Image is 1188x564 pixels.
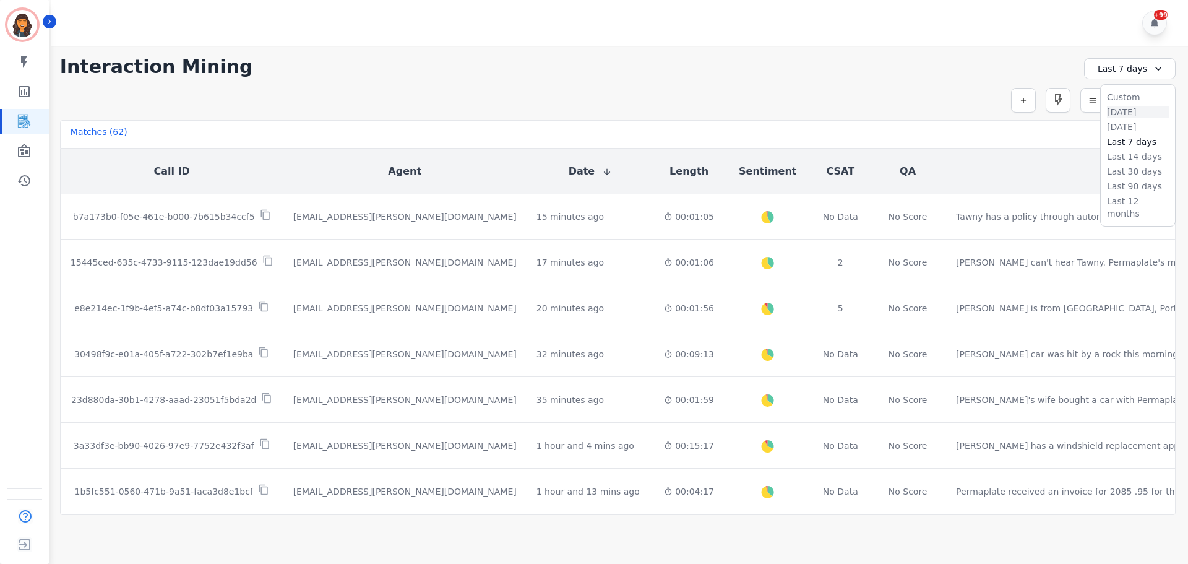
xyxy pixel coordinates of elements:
div: 00:01:56 [664,302,714,315]
div: 20 minutes ago [536,302,604,315]
li: [DATE] [1107,106,1169,118]
button: QA [900,164,916,179]
p: 15445ced-635c-4733-9115-123dae19dd56 [71,256,257,269]
div: 00:01:05 [664,210,714,223]
p: 1b5fc551-0560-471b-9a51-faca3d8e1bcf [75,485,253,498]
div: No Score [889,302,928,315]
button: Length [669,164,708,179]
div: +99 [1154,10,1168,20]
button: Agent [388,164,421,179]
p: e8e214ec-1f9b-4ef5-a74c-b8df03a15793 [74,302,253,315]
img: Bordered avatar [7,10,37,40]
div: No Score [889,485,928,498]
div: [EMAIL_ADDRESS][PERSON_NAME][DOMAIN_NAME] [293,394,517,406]
div: No Score [889,210,928,223]
div: No Score [889,256,928,269]
div: 15 minutes ago [536,210,604,223]
p: 30498f9c-e01a-405f-a722-302b7ef1e9ba [74,348,253,360]
div: [EMAIL_ADDRESS][PERSON_NAME][DOMAIN_NAME] [293,440,517,452]
div: 00:01:06 [664,256,714,269]
div: 00:01:59 [664,394,714,406]
div: No Data [821,348,859,360]
li: Last 12 months [1107,195,1169,220]
div: [EMAIL_ADDRESS][PERSON_NAME][DOMAIN_NAME] [293,485,517,498]
li: Last 14 days [1107,150,1169,163]
li: Custom [1107,91,1169,103]
p: 3a33df3e-bb90-4026-97e9-7752e432f3af [74,440,254,452]
div: 32 minutes ago [536,348,604,360]
div: No Score [889,348,928,360]
div: 1 hour and 4 mins ago [536,440,634,452]
div: [EMAIL_ADDRESS][PERSON_NAME][DOMAIN_NAME] [293,302,517,315]
button: Sentiment [739,164,796,179]
li: Last 7 days [1107,136,1169,148]
div: 5 [821,302,859,315]
div: No Data [821,394,859,406]
button: Call ID [154,164,190,179]
div: No Data [821,485,859,498]
div: No Data [821,210,859,223]
div: Last 7 days [1084,58,1176,79]
div: 00:09:13 [664,348,714,360]
div: 2 [821,256,859,269]
div: 00:15:17 [664,440,714,452]
button: Date [569,164,613,179]
div: 1 hour and 13 mins ago [536,485,640,498]
button: CSAT [826,164,854,179]
p: b7a173b0-f05e-461e-b000-7b615b34ccf5 [73,210,255,223]
div: 00:04:17 [664,485,714,498]
li: [DATE] [1107,121,1169,133]
div: 17 minutes ago [536,256,604,269]
div: No Data [821,440,859,452]
div: [EMAIL_ADDRESS][PERSON_NAME][DOMAIN_NAME] [293,210,517,223]
div: [EMAIL_ADDRESS][PERSON_NAME][DOMAIN_NAME] [293,256,517,269]
div: No Score [889,394,928,406]
div: [EMAIL_ADDRESS][PERSON_NAME][DOMAIN_NAME] [293,348,517,360]
div: Matches ( 62 ) [71,126,127,143]
div: No Score [889,440,928,452]
p: 23d880da-30b1-4278-aaad-23051f5bda2d [71,394,256,406]
div: 35 minutes ago [536,394,604,406]
li: Last 30 days [1107,165,1169,178]
li: Last 90 days [1107,180,1169,193]
h1: Interaction Mining [60,56,253,78]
